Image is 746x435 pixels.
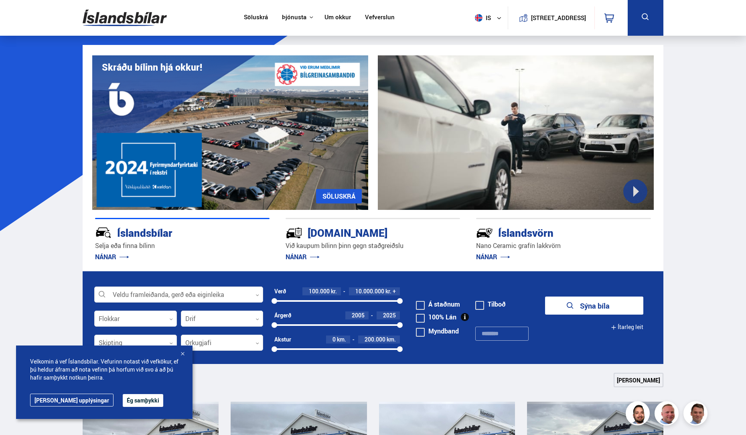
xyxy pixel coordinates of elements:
[324,14,351,22] a: Um okkur
[393,288,396,295] span: +
[365,14,395,22] a: Vefverslun
[387,336,396,343] span: km.
[282,14,306,21] button: Þjónusta
[92,55,368,210] img: eKx6w-_Home_640_.png
[476,241,651,250] p: Nano Ceramic grafín lakkvörn
[614,373,663,387] a: [PERSON_NAME]
[476,252,510,261] a: NÁNAR
[416,328,459,334] label: Myndband
[383,311,396,319] span: 2025
[337,336,346,343] span: km.
[274,312,291,319] div: Árgerð
[476,224,493,241] img: -Svtn6bYgwAsiwNX.svg
[309,287,330,295] span: 100.000
[472,6,508,30] button: is
[316,189,362,203] a: SÖLUSKRÁ
[123,394,163,407] button: Ég samþykki
[685,402,709,427] img: FbJEzSuNWCJXmdc-.webp
[513,6,590,29] a: [STREET_ADDRESS]
[331,288,337,295] span: kr.
[365,335,385,343] span: 200.000
[286,241,460,250] p: Við kaupum bílinn þinn gegn staðgreiðslu
[332,335,336,343] span: 0
[416,301,460,307] label: Á staðnum
[352,311,365,319] span: 2005
[286,225,432,239] div: [DOMAIN_NAME]
[83,5,167,31] img: G0Ugv5HjCgRt.svg
[475,14,482,22] img: svg+xml;base64,PHN2ZyB4bWxucz0iaHR0cDovL3d3dy53My5vcmcvMjAwMC9zdmciIHdpZHRoPSI1MTIiIGhlaWdodD0iNT...
[30,394,114,407] a: [PERSON_NAME] upplýsingar
[475,301,506,307] label: Tilboð
[30,358,178,382] span: Velkomin á vef Íslandsbílar. Vefurinn notast við vefkökur, ef þú heldur áfram að nota vefinn þá h...
[95,224,112,241] img: JRvxyua_JYH6wB4c.svg
[472,14,492,22] span: is
[534,14,583,21] button: [STREET_ADDRESS]
[611,318,643,336] button: Ítarleg leit
[274,288,286,295] div: Verð
[95,241,270,250] p: Selja eða finna bílinn
[385,288,391,295] span: kr.
[102,62,202,73] h1: Skráðu bílinn hjá okkur!
[355,287,384,295] span: 10.000.000
[656,402,680,427] img: siFngHWaQ9KaOqBr.png
[627,402,651,427] img: nhp88E3Fdnt1Opn2.png
[244,14,268,22] a: Söluskrá
[274,336,291,343] div: Akstur
[476,225,622,239] div: Íslandsvörn
[95,225,241,239] div: Íslandsbílar
[95,252,129,261] a: NÁNAR
[416,314,456,320] label: 100% Lán
[286,224,302,241] img: tr5P-W3DuiFaO7aO.svg
[286,252,320,261] a: NÁNAR
[545,297,643,315] button: Sýna bíla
